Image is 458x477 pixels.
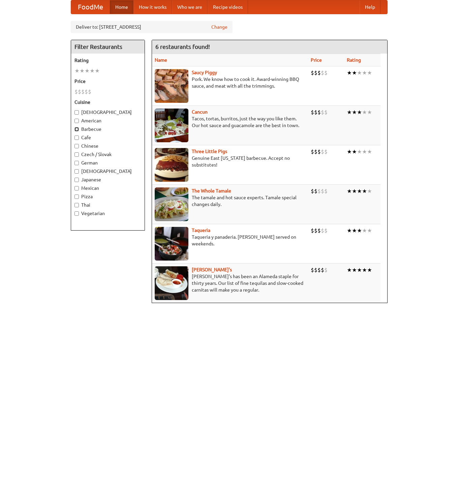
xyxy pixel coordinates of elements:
li: $ [317,148,321,155]
img: cancun.jpg [155,109,188,142]
li: $ [321,109,324,116]
li: ★ [357,227,362,234]
li: $ [317,266,321,274]
li: ★ [95,67,100,74]
a: How it works [133,0,172,14]
li: ★ [347,109,352,116]
a: Price [311,57,322,63]
li: ★ [352,148,357,155]
li: $ [74,88,78,95]
li: ★ [347,227,352,234]
h4: Filter Restaurants [71,40,145,54]
li: $ [317,187,321,195]
a: Rating [347,57,361,63]
img: littlepigs.jpg [155,148,188,182]
img: saucy.jpg [155,69,188,103]
div: Deliver to: [STREET_ADDRESS] [71,21,233,33]
li: ★ [367,109,372,116]
li: ★ [90,67,95,74]
li: ★ [357,109,362,116]
a: Saucy Piggy [192,70,217,75]
input: [DEMOGRAPHIC_DATA] [74,169,79,174]
li: $ [311,148,314,155]
li: $ [314,69,317,77]
li: ★ [352,69,357,77]
img: pedros.jpg [155,266,188,300]
li: $ [314,148,317,155]
li: ★ [347,187,352,195]
li: ★ [362,266,367,274]
a: The Whole Tamale [192,188,231,193]
li: $ [78,88,81,95]
li: ★ [367,69,372,77]
li: ★ [352,227,357,234]
a: Recipe videos [208,0,248,14]
input: [DEMOGRAPHIC_DATA] [74,110,79,115]
a: Home [110,0,133,14]
input: German [74,161,79,165]
li: $ [314,187,317,195]
label: [DEMOGRAPHIC_DATA] [74,109,141,116]
li: $ [88,88,91,95]
li: ★ [362,187,367,195]
li: ★ [352,187,357,195]
li: $ [311,69,314,77]
h5: Price [74,78,141,85]
li: ★ [367,266,372,274]
li: ★ [362,69,367,77]
input: Vegetarian [74,211,79,216]
li: ★ [362,109,367,116]
li: $ [311,187,314,195]
li: ★ [367,187,372,195]
li: ★ [357,148,362,155]
li: ★ [85,67,90,74]
img: taqueria.jpg [155,227,188,261]
li: $ [317,227,321,234]
li: $ [324,227,328,234]
input: Pizza [74,195,79,199]
li: $ [314,266,317,274]
li: $ [311,109,314,116]
b: [PERSON_NAME]'s [192,267,232,272]
label: Czech / Slovak [74,151,141,158]
li: ★ [357,187,362,195]
label: Mexican [74,185,141,191]
a: Three Little Pigs [192,149,227,154]
li: $ [324,148,328,155]
li: ★ [347,148,352,155]
h5: Cuisine [74,99,141,106]
label: [DEMOGRAPHIC_DATA] [74,168,141,175]
ng-pluralize: 6 restaurants found! [155,43,210,50]
li: ★ [74,67,80,74]
label: German [74,159,141,166]
img: wholetamale.jpg [155,187,188,221]
input: Cafe [74,136,79,140]
label: Vegetarian [74,210,141,217]
a: FoodMe [71,0,110,14]
a: Help [360,0,380,14]
p: Taqueria y panaderia. [PERSON_NAME] served on weekends. [155,234,305,247]
input: Barbecue [74,127,79,131]
li: ★ [357,266,362,274]
li: $ [324,187,328,195]
li: $ [81,88,85,95]
li: $ [324,69,328,77]
a: Cancun [192,109,208,115]
li: $ [321,148,324,155]
input: American [74,119,79,123]
a: Who we are [172,0,208,14]
li: $ [321,187,324,195]
li: ★ [367,227,372,234]
p: Genuine East [US_STATE] barbecue. Accept no substitutes! [155,155,305,168]
li: $ [321,266,324,274]
li: $ [314,227,317,234]
p: Pork. We know how to cook it. Award-winning BBQ sauce, and meat with all the trimmings. [155,76,305,89]
li: $ [85,88,88,95]
li: $ [311,227,314,234]
label: Thai [74,202,141,208]
li: $ [321,69,324,77]
li: ★ [347,69,352,77]
li: $ [321,227,324,234]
